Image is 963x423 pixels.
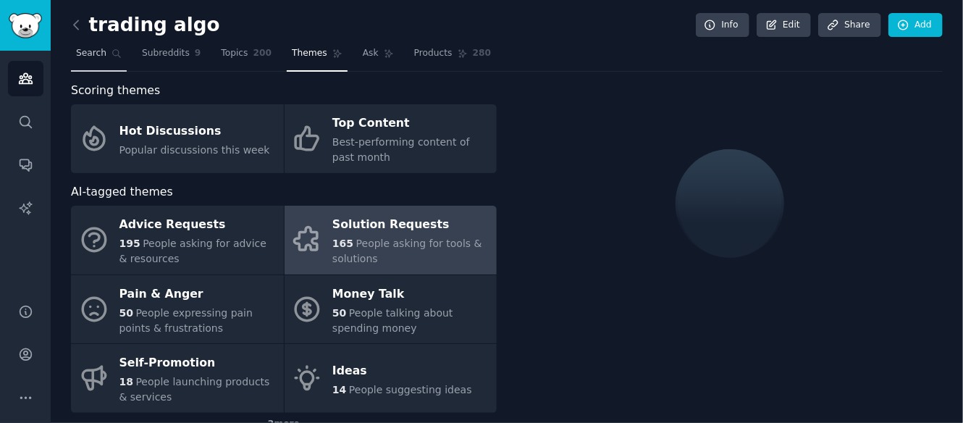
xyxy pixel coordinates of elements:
[332,214,489,237] div: Solution Requests
[137,42,206,72] a: Subreddits9
[216,42,277,72] a: Topics200
[818,13,880,38] a: Share
[332,282,489,306] div: Money Talk
[285,104,497,173] a: Top ContentBest-performing content of past month
[71,183,173,201] span: AI-tagged themes
[409,42,496,72] a: Products280
[9,13,42,38] img: GummySearch logo
[119,120,270,143] div: Hot Discussions
[71,344,284,413] a: Self-Promotion18People launching products & services
[332,307,346,319] span: 50
[349,384,472,395] span: People suggesting ideas
[195,47,201,60] span: 9
[71,82,160,100] span: Scoring themes
[142,47,190,60] span: Subreddits
[285,344,497,413] a: Ideas14People suggesting ideas
[757,13,811,38] a: Edit
[358,42,399,72] a: Ask
[363,47,379,60] span: Ask
[119,282,277,306] div: Pain & Anger
[71,275,284,344] a: Pain & Anger50People expressing pain points & frustrations
[71,104,284,173] a: Hot DiscussionsPopular discussions this week
[119,307,133,319] span: 50
[414,47,453,60] span: Products
[71,206,284,275] a: Advice Requests195People asking for advice & resources
[76,47,106,60] span: Search
[332,238,353,249] span: 165
[332,112,489,135] div: Top Content
[287,42,348,72] a: Themes
[332,384,346,395] span: 14
[119,352,277,375] div: Self-Promotion
[119,376,270,403] span: People launching products & services
[332,307,453,334] span: People talking about spending money
[332,238,482,264] span: People asking for tools & solutions
[119,307,253,334] span: People expressing pain points & frustrations
[119,376,133,388] span: 18
[119,214,277,237] div: Advice Requests
[696,13,749,38] a: Info
[888,13,943,38] a: Add
[292,47,327,60] span: Themes
[119,238,140,249] span: 195
[332,136,470,163] span: Best-performing content of past month
[285,275,497,344] a: Money Talk50People talking about spending money
[119,238,266,264] span: People asking for advice & resources
[221,47,248,60] span: Topics
[332,359,472,382] div: Ideas
[473,47,492,60] span: 280
[253,47,272,60] span: 200
[119,144,270,156] span: Popular discussions this week
[285,206,497,275] a: Solution Requests165People asking for tools & solutions
[71,42,127,72] a: Search
[71,14,220,37] h2: trading algo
